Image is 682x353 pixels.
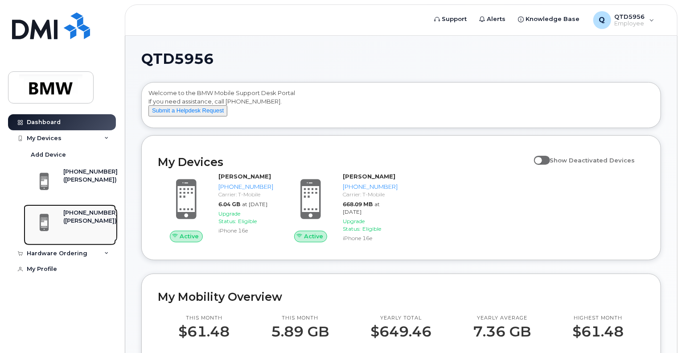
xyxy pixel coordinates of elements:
[158,155,530,169] h2: My Devices
[271,315,329,322] p: This month
[148,105,227,116] button: Submit a Helpdesk Request
[643,314,675,346] iframe: Messenger Launcher
[179,315,230,322] p: This month
[242,201,267,208] span: at [DATE]
[343,191,398,198] div: Carrier: T-Mobile
[218,183,273,191] div: [PHONE_NUMBER]
[343,201,380,215] span: at [DATE]
[158,172,271,242] a: Active[PERSON_NAME][PHONE_NUMBER]Carrier: T-Mobile6.04 GBat [DATE]Upgrade Status:EligibleiPhone 16e
[343,234,398,242] div: iPhone 16e
[371,324,432,340] p: $649.46
[573,324,624,340] p: $61.48
[573,315,624,322] p: Highest month
[218,173,271,180] strong: [PERSON_NAME]
[343,173,395,180] strong: [PERSON_NAME]
[218,210,240,224] span: Upgrade Status:
[343,183,398,191] div: [PHONE_NUMBER]
[271,324,329,340] p: 5.89 GB
[238,218,257,224] span: Eligible
[343,218,365,232] span: Upgrade Status:
[534,152,541,159] input: Show Deactivated Devices
[550,157,635,164] span: Show Deactivated Devices
[343,201,373,208] span: 668.09 MB
[304,232,323,241] span: Active
[218,227,273,234] div: iPhone 16e
[282,172,396,244] a: Active[PERSON_NAME][PHONE_NUMBER]Carrier: T-Mobile668.09 MBat [DATE]Upgrade Status:EligibleiPhone...
[473,324,531,340] p: 7.36 GB
[180,232,199,241] span: Active
[148,89,654,125] div: Welcome to the BMW Mobile Support Desk Portal If you need assistance, call [PHONE_NUMBER].
[371,315,432,322] p: Yearly total
[141,52,214,66] span: QTD5956
[148,107,227,114] a: Submit a Helpdesk Request
[158,290,645,303] h2: My Mobility Overview
[473,315,531,322] p: Yearly average
[179,324,230,340] p: $61.48
[218,201,240,208] span: 6.04 GB
[218,191,273,198] div: Carrier: T-Mobile
[362,225,381,232] span: Eligible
